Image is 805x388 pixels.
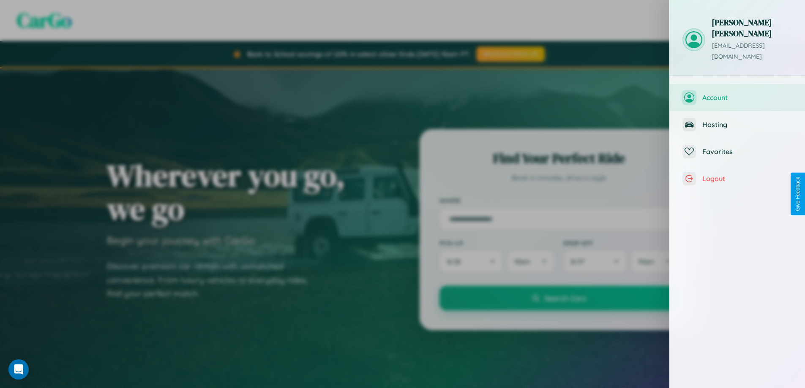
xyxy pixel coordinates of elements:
button: Account [670,84,805,111]
button: Hosting [670,111,805,138]
h3: [PERSON_NAME] [PERSON_NAME] [712,17,792,39]
span: Favorites [702,147,792,156]
div: Open Intercom Messenger [8,359,29,380]
span: Logout [702,174,792,183]
span: Hosting [702,120,792,129]
button: Favorites [670,138,805,165]
span: Account [702,93,792,102]
div: Give Feedback [795,177,801,211]
button: Logout [670,165,805,192]
p: [EMAIL_ADDRESS][DOMAIN_NAME] [712,41,792,62]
